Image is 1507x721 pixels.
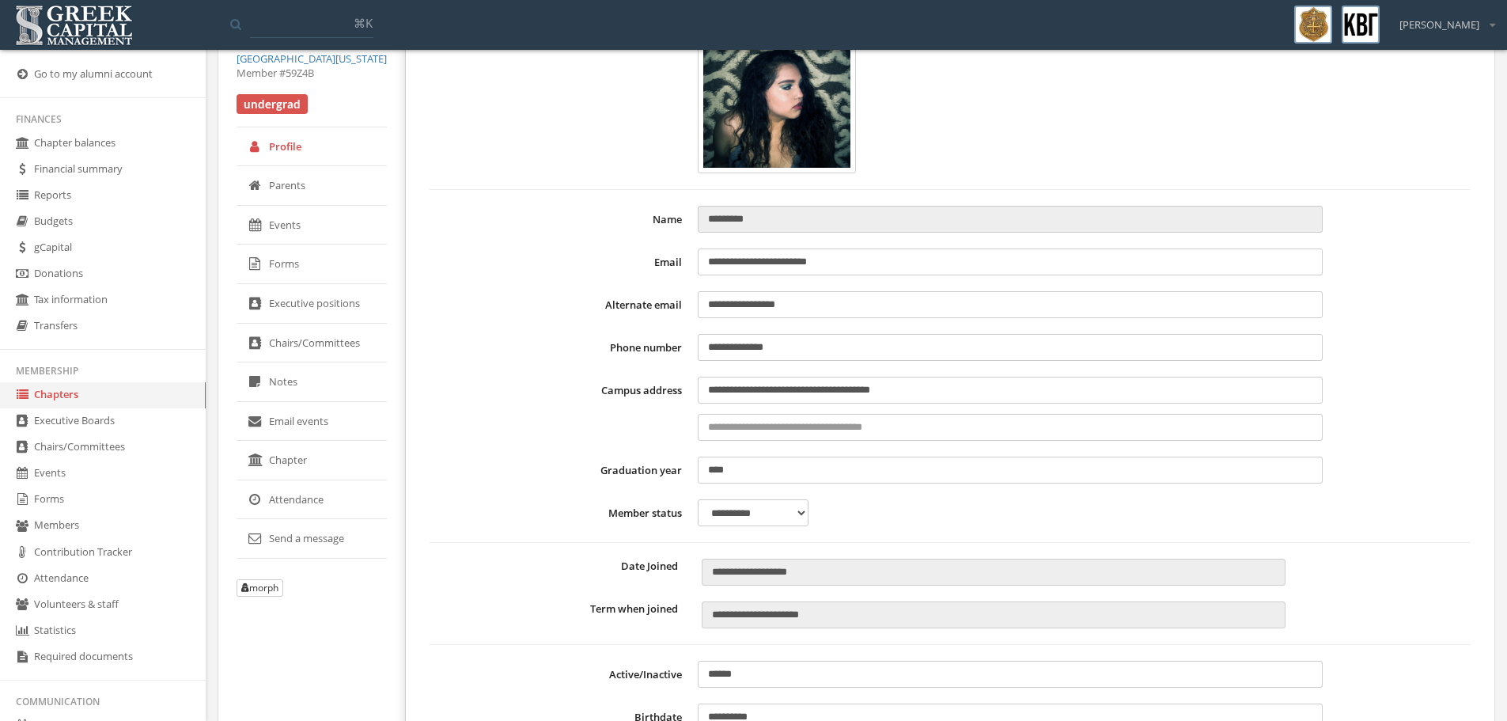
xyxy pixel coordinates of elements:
label: Active/Inactive [430,661,690,688]
label: Member status [430,499,690,526]
label: Graduation year [430,457,690,484]
label: Date Joined [430,559,690,574]
span: undergrad [237,94,308,115]
label: Email [430,249,690,275]
label: Name [430,206,690,233]
a: [GEOGRAPHIC_DATA][US_STATE] [237,51,387,66]
a: Profile [237,127,387,167]
span: [PERSON_NAME] [1399,17,1479,32]
a: Forms [237,245,387,284]
a: Chapter [237,441,387,480]
a: Send a message [237,519,387,559]
div: Member # [237,66,387,81]
a: Executive positions [237,284,387,324]
div: [PERSON_NAME] [1389,6,1495,32]
label: Campus address [430,377,690,441]
a: Attendance [237,480,387,520]
label: Phone number [430,334,690,361]
span: ⌘K [354,15,373,31]
a: Events [237,206,387,245]
label: Photo [430,15,690,173]
span: 59Z4B [286,66,314,80]
a: Notes [237,362,387,402]
label: Alternate email [430,291,690,318]
a: Chairs/Committees [237,324,387,363]
a: Parents [237,166,387,206]
label: Term when joined [430,601,690,617]
button: morph [237,579,283,597]
a: Email events [237,402,387,442]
